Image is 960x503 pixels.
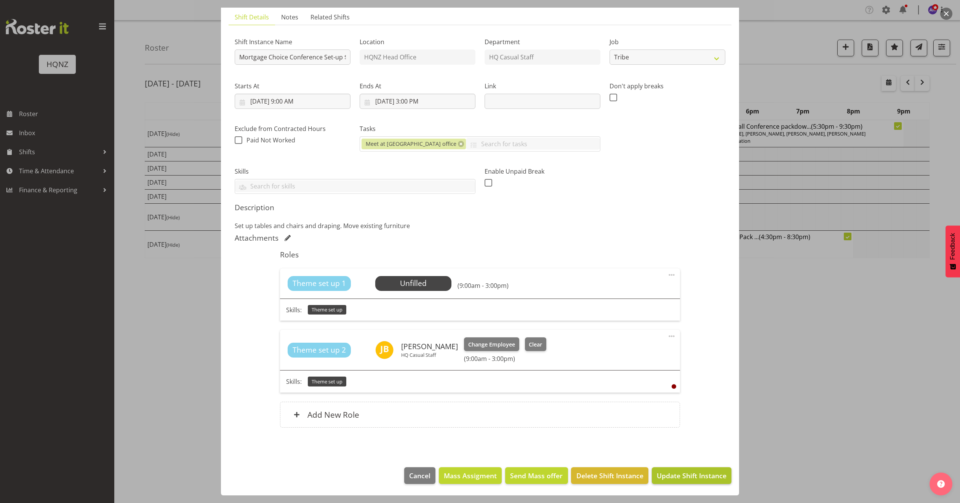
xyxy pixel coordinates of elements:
[672,384,676,389] div: User is clocked out
[485,37,600,46] label: Department
[307,410,359,420] h6: Add New Role
[576,471,643,481] span: Delete Shift Instance
[235,124,350,133] label: Exclude from Contracted Hours
[286,305,302,315] p: Skills:
[485,167,600,176] label: Enable Unpaid Break
[466,138,600,150] input: Search for tasks
[571,467,648,484] button: Delete Shift Instance
[281,13,298,22] span: Notes
[485,81,600,91] label: Link
[235,81,350,91] label: Starts At
[610,81,725,91] label: Don't apply breaks
[246,136,295,144] span: Paid Not Worked
[409,471,430,481] span: Cancel
[235,167,475,176] label: Skills
[235,94,350,109] input: Click to select...
[360,81,475,91] label: Ends At
[280,250,680,259] h5: Roles
[293,278,346,289] span: Theme set up 1
[235,13,269,22] span: Shift Details
[293,345,346,356] span: Theme set up 2
[401,352,458,358] p: HQ Casual Staff
[235,203,725,212] h5: Description
[529,340,542,349] span: Clear
[366,140,456,148] span: Meet at [GEOGRAPHIC_DATA] office
[235,50,350,65] input: Shift Instance Name
[235,37,350,46] label: Shift Instance Name
[360,124,600,133] label: Tasks
[610,37,725,46] label: Job
[657,471,726,481] span: Update Shift Instance
[401,342,458,351] h6: [PERSON_NAME]
[404,467,435,484] button: Cancel
[310,13,350,22] span: Related Shifts
[235,233,278,243] h5: Attachments
[464,355,546,362] h6: (9:00am - 3:00pm)
[312,306,342,313] span: Theme set up
[510,471,563,481] span: Send Mass offer
[375,341,394,359] img: jenna-barratt-elloway7115.jpg
[652,467,731,484] button: Update Shift Instance
[235,221,725,230] p: Set up tables and chairs and draping. Move existing furniture
[464,337,519,351] button: Change Employee
[360,37,475,46] label: Location
[468,340,515,349] span: Change Employee
[946,225,960,277] button: Feedback - Show survey
[400,278,427,288] span: Unfilled
[439,467,502,484] button: Mass Assigment
[458,282,509,289] h6: (9:00am - 3:00pm)
[505,467,568,484] button: Send Mass offer
[444,471,497,481] span: Mass Assigment
[937,480,945,488] img: help-xxl-2.png
[525,337,547,351] button: Clear
[312,378,342,385] span: Theme set up
[235,180,475,192] input: Search for skills
[286,377,302,386] p: Skills:
[360,94,475,109] input: Click to select...
[949,233,956,260] span: Feedback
